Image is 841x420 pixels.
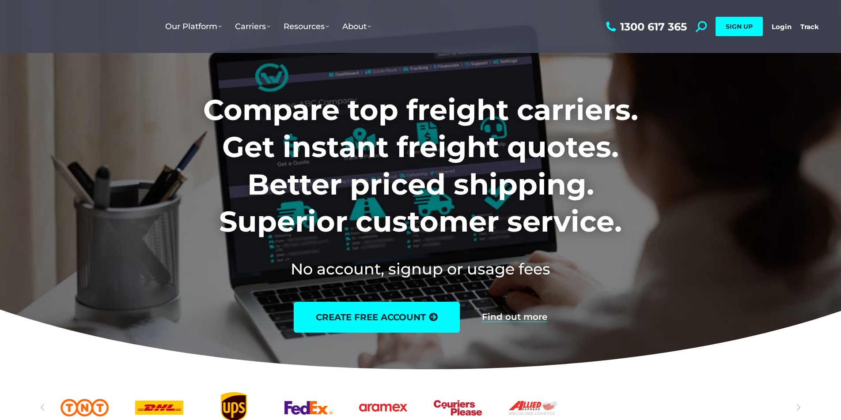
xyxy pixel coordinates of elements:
[336,13,378,40] a: About
[716,17,763,36] a: SIGN UP
[726,22,753,30] span: SIGN UP
[159,13,228,40] a: Our Platform
[482,312,547,322] a: Find out more
[277,13,336,40] a: Resources
[800,22,819,31] a: Track
[294,302,460,333] a: create free account
[165,22,222,31] span: Our Platform
[604,21,687,32] a: 1300 617 365
[145,258,697,280] h2: No account, signup or usage fees
[772,22,792,31] a: Login
[235,22,270,31] span: Carriers
[145,91,697,240] h1: Compare top freight carriers. Get instant freight quotes. Better priced shipping. Superior custom...
[284,22,329,31] span: Resources
[342,22,371,31] span: About
[228,13,277,40] a: Carriers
